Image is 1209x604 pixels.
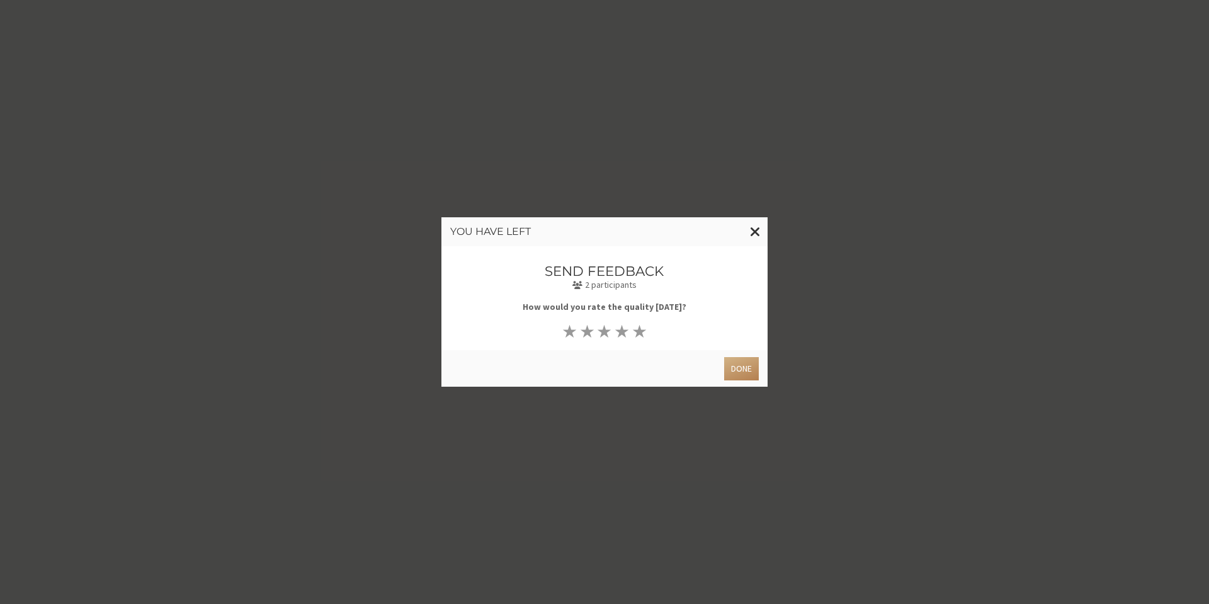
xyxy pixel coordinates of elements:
button: ★ [613,322,631,340]
button: ★ [578,322,596,340]
h3: Send feedback [484,264,725,278]
button: Close modal [743,217,768,246]
button: Done [724,357,759,380]
button: ★ [631,322,649,340]
button: ★ [561,322,579,340]
h3: You have left [450,226,759,237]
p: 2 participants [484,278,725,292]
b: How would you rate the quality [DATE]? [523,301,686,312]
button: ★ [596,322,613,340]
